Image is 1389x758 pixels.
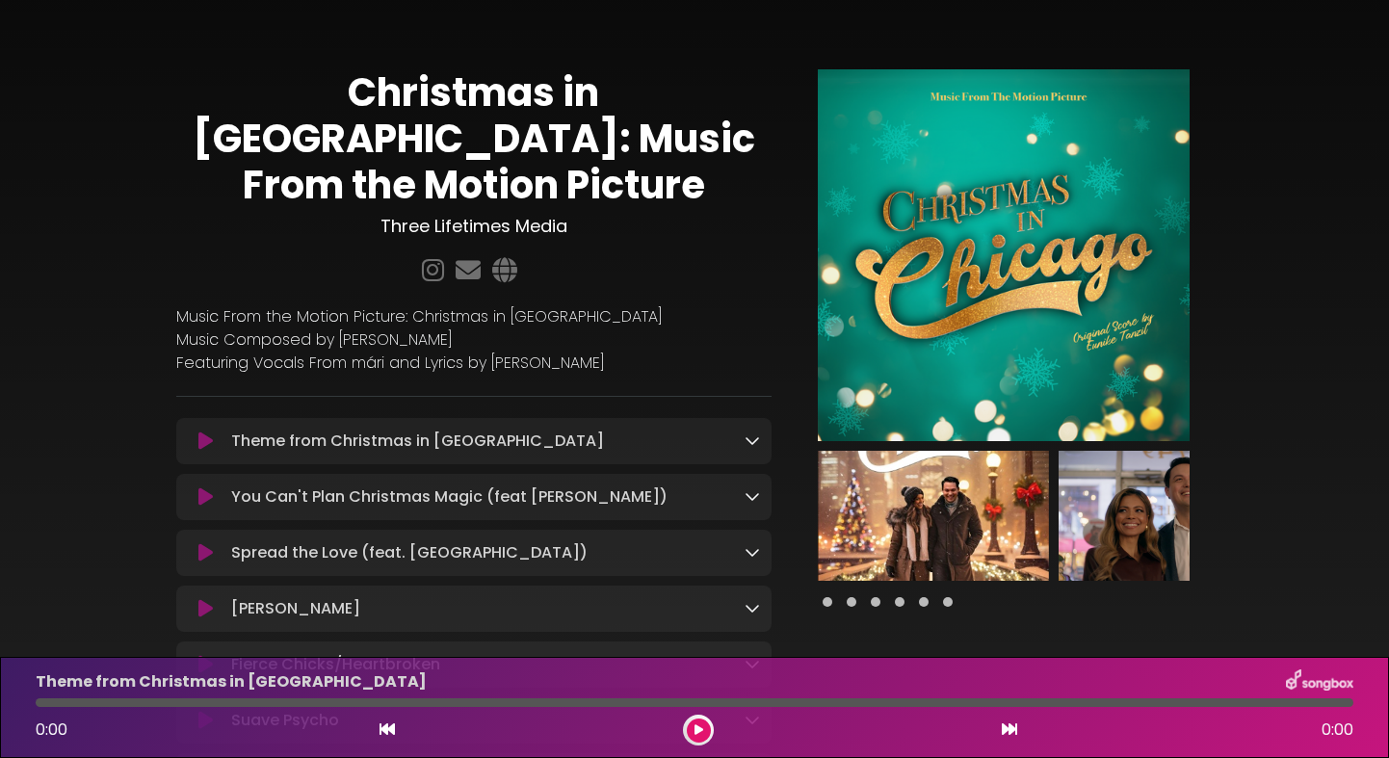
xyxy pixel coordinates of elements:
[36,719,67,741] span: 0:00
[818,69,1190,441] img: Main Media
[1286,669,1353,694] img: songbox-logo-white.png
[176,352,772,375] p: Featuring Vocals From mári and Lyrics by [PERSON_NAME]
[176,69,772,208] h1: Christmas in [GEOGRAPHIC_DATA]: Music From the Motion Picture
[176,328,772,352] p: Music Composed by [PERSON_NAME]
[231,430,604,453] p: Theme from Christmas in [GEOGRAPHIC_DATA]
[176,305,772,328] p: Music From the Motion Picture: Christmas in [GEOGRAPHIC_DATA]
[36,670,427,693] p: Theme from Christmas in [GEOGRAPHIC_DATA]
[231,541,588,564] p: Spread the Love (feat. [GEOGRAPHIC_DATA])
[231,653,440,676] p: Fierce Chicks/Heartbroken
[818,451,1049,581] img: Ay1Se8ExSAqbdrohBN5Q
[1059,451,1290,581] img: Gg1tz2UQStiMtpFEy0B9
[231,485,668,509] p: You Can't Plan Christmas Magic (feat [PERSON_NAME])
[231,597,360,620] p: [PERSON_NAME]
[1322,719,1353,742] span: 0:00
[176,216,772,237] h3: Three Lifetimes Media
